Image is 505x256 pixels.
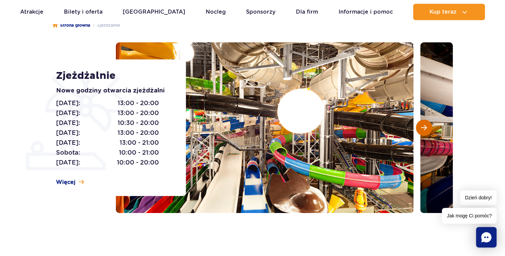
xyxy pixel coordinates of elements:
button: Następny slajd [416,119,432,136]
a: Dla firm [296,4,318,20]
a: Strona główna [53,22,90,29]
span: Sobota: [56,148,80,157]
span: [DATE]: [56,128,80,138]
h1: Zjeżdżalnie [56,70,170,82]
span: 13:00 - 20:00 [118,108,159,118]
li: Zjeżdżalnie [90,22,120,29]
span: [DATE]: [56,108,80,118]
p: Nowe godziny otwarcia zjeżdżalni [56,86,170,96]
span: Jak mogę Ci pomóc? [442,208,496,224]
span: 10:00 - 20:00 [117,158,159,167]
span: 10:00 - 21:00 [119,148,159,157]
div: Chat [476,227,496,247]
span: 10:30 - 20:00 [118,118,159,128]
span: Kup teraz [429,9,456,15]
a: Więcej [56,179,84,186]
span: [DATE]: [56,138,80,147]
span: [DATE]: [56,158,80,167]
span: 13:00 - 20:00 [118,98,159,108]
span: 13:00 - 21:00 [120,138,159,147]
span: [DATE]: [56,98,80,108]
span: 13:00 - 20:00 [118,128,159,138]
button: Kup teraz [413,4,485,20]
span: [DATE]: [56,118,80,128]
span: Więcej [56,179,76,186]
a: [GEOGRAPHIC_DATA] [123,4,185,20]
a: Informacje i pomoc [338,4,393,20]
a: Atrakcje [20,4,43,20]
a: Nocleg [206,4,226,20]
span: Dzień dobry! [460,190,496,205]
a: Bilety i oferta [64,4,103,20]
a: Sponsorzy [246,4,275,20]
